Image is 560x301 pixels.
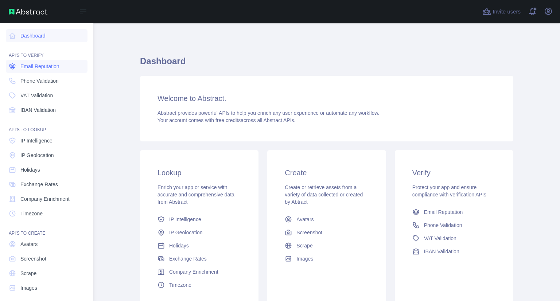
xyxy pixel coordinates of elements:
span: VAT Validation [424,235,456,242]
a: Holidays [155,239,244,252]
a: IP Intelligence [155,213,244,226]
span: Company Enrichment [20,195,70,203]
a: Avatars [6,238,87,251]
a: Scrape [282,239,371,252]
a: Images [6,281,87,294]
span: Company Enrichment [169,268,218,275]
a: IP Intelligence [6,134,87,147]
span: Avatars [20,241,38,248]
span: Protect your app and ensure compliance with verification APIs [412,184,486,198]
a: Exchange Rates [155,252,244,265]
span: Your account comes with across all Abstract APIs. [157,117,295,123]
a: Exchange Rates [6,178,87,191]
h3: Lookup [157,168,241,178]
a: Phone Validation [6,74,87,87]
span: Holidays [20,166,40,173]
a: Screenshot [6,252,87,265]
a: Company Enrichment [155,265,244,278]
a: Holidays [6,163,87,176]
span: Holidays [169,242,189,249]
a: VAT Validation [409,232,499,245]
span: Phone Validation [20,77,59,85]
span: Email Reputation [20,63,59,70]
h3: Welcome to Abstract. [157,93,496,103]
span: Email Reputation [424,208,463,216]
a: IBAN Validation [6,103,87,117]
span: Avatars [296,216,314,223]
span: Phone Validation [424,222,462,229]
a: Screenshot [282,226,371,239]
span: Timezone [20,210,43,217]
span: Create or retrieve assets from a variety of data collected or created by Abtract [285,184,363,205]
span: Scrape [20,270,36,277]
span: Screenshot [296,229,322,236]
span: Images [296,255,313,262]
div: API'S TO LOOKUP [6,118,87,133]
h3: Verify [412,168,496,178]
a: IP Geolocation [155,226,244,239]
a: Dashboard [6,29,87,42]
span: VAT Validation [20,92,53,99]
img: Abstract API [9,9,47,15]
span: Enrich your app or service with accurate and comprehensive data from Abstract [157,184,234,205]
a: Timezone [155,278,244,292]
h3: Create [285,168,368,178]
button: Invite users [481,6,522,17]
span: IBAN Validation [424,248,459,255]
span: IP Geolocation [169,229,203,236]
a: Images [282,252,371,265]
span: Abstract provides powerful APIs to help you enrich any user experience or automate any workflow. [157,110,380,116]
span: IP Intelligence [169,216,201,223]
span: IP Geolocation [20,152,54,159]
span: IBAN Validation [20,106,56,114]
a: Avatars [282,213,371,226]
div: API'S TO VERIFY [6,44,87,58]
a: Email Reputation [409,206,499,219]
span: Exchange Rates [169,255,207,262]
h1: Dashboard [140,55,513,73]
span: Exchange Rates [20,181,58,188]
span: Scrape [296,242,312,249]
span: Timezone [169,281,191,289]
a: Phone Validation [409,219,499,232]
a: Scrape [6,267,87,280]
span: free credits [215,117,241,123]
span: IP Intelligence [20,137,52,144]
a: IBAN Validation [409,245,499,258]
a: Email Reputation [6,60,87,73]
span: Invite users [493,8,521,16]
a: IP Geolocation [6,149,87,162]
span: Images [20,284,37,292]
div: API'S TO CREATE [6,222,87,236]
a: VAT Validation [6,89,87,102]
span: Screenshot [20,255,46,262]
a: Timezone [6,207,87,220]
a: Company Enrichment [6,192,87,206]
